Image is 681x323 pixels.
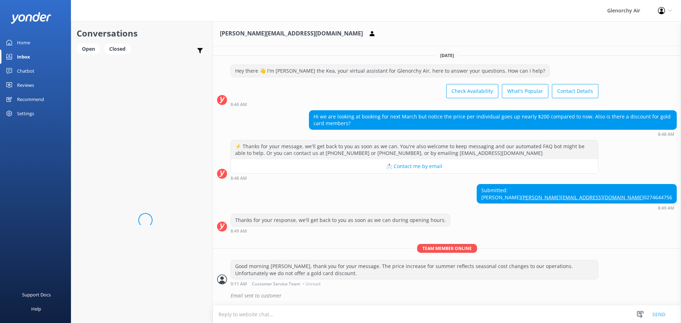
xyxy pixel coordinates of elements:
[303,282,320,286] span: • Unread
[231,176,247,180] strong: 8:48 AM
[309,132,677,137] div: Jun 18 2025 08:48am (UTC +13:00) Pacific/Auckland
[252,282,300,286] span: Customer Service Team
[658,206,674,210] strong: 8:49 AM
[17,92,44,106] div: Recommend
[31,302,41,316] div: Help
[104,44,131,54] div: Closed
[417,244,477,253] span: Team member online
[231,65,549,77] div: Hey there 👋 I'm [PERSON_NAME] the Kea, your virtual assistant for Glenorchy Air, here to answer y...
[17,78,34,92] div: Reviews
[17,64,34,78] div: Chatbot
[17,50,30,64] div: Inbox
[231,281,598,286] div: Jun 18 2025 09:11am (UTC +13:00) Pacific/Auckland
[104,45,134,52] a: Closed
[477,184,676,203] div: Submitted: [PERSON_NAME] 0274644756
[231,140,598,159] div: ⚡ Thanks for your message, we'll get back to you as soon as we can. You're also welcome to keep m...
[477,205,677,210] div: Jun 18 2025 08:49am (UTC +13:00) Pacific/Auckland
[17,106,34,121] div: Settings
[77,44,100,54] div: Open
[231,228,450,233] div: Jun 18 2025 08:49am (UTC +13:00) Pacific/Auckland
[231,229,247,233] strong: 8:49 AM
[552,84,598,98] button: Contact Details
[17,35,30,50] div: Home
[521,194,644,201] a: [PERSON_NAME][EMAIL_ADDRESS][DOMAIN_NAME]
[217,290,677,302] div: 2025-06-17T21:14:33.829
[446,84,498,98] button: Check Availability
[22,288,51,302] div: Support Docs
[231,260,598,279] div: Good morning [PERSON_NAME], thank you for your message. The price increase for summer reflects se...
[77,27,207,40] h2: Conversations
[220,29,363,38] h3: [PERSON_NAME][EMAIL_ADDRESS][DOMAIN_NAME]
[436,52,458,59] span: [DATE]
[231,102,598,107] div: Jun 18 2025 08:46am (UTC +13:00) Pacific/Auckland
[309,111,676,129] div: Hi we are looking at booking for next March but notice the price per individual goes up nearly $2...
[11,12,51,24] img: yonder-white-logo.png
[231,176,598,180] div: Jun 18 2025 08:48am (UTC +13:00) Pacific/Auckland
[231,102,247,107] strong: 8:46 AM
[658,132,674,137] strong: 8:48 AM
[231,290,677,302] div: Email sent to customer
[502,84,548,98] button: What's Popular
[231,214,450,226] div: Thanks for your response, we'll get back to you as soon as we can during opening hours.
[231,282,247,286] strong: 9:11 AM
[231,159,598,173] button: 📩 Contact me by email
[77,45,104,52] a: Open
